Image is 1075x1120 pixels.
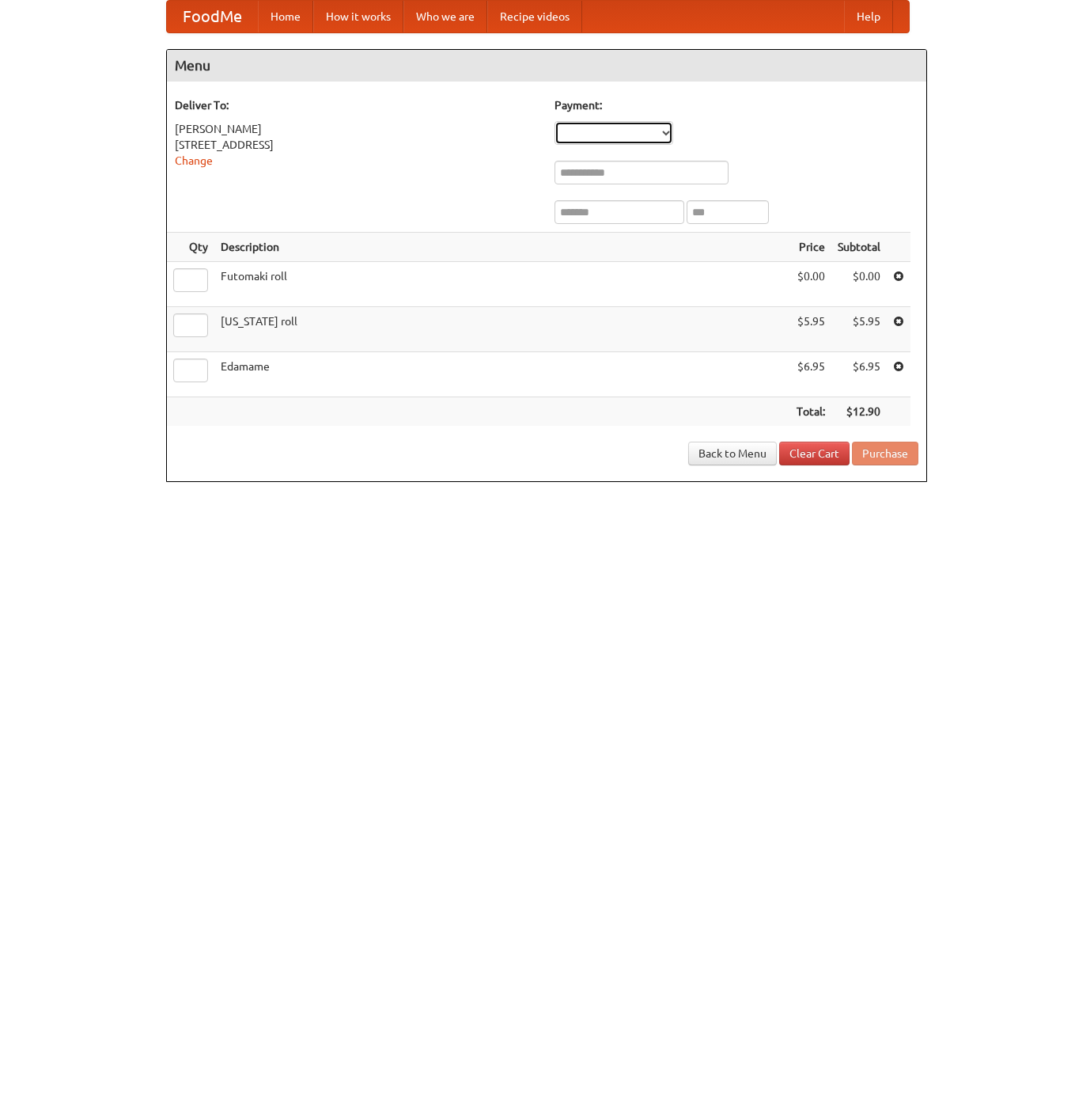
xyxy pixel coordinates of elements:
td: $0.00 [790,262,831,307]
a: Back to Menu [688,442,777,465]
td: Edamame [214,352,790,397]
td: $5.95 [790,307,831,352]
a: Change [175,154,213,167]
td: $5.95 [831,307,887,352]
a: Who we are [403,1,487,32]
button: Purchase [852,442,918,465]
a: How it works [313,1,403,32]
a: Home [258,1,313,32]
a: Clear Cart [779,442,850,465]
th: $12.90 [831,397,887,427]
th: Price [790,233,831,262]
th: Qty [167,233,214,262]
h5: Payment: [555,97,918,113]
h4: Menu [167,50,926,82]
td: Futomaki roll [214,262,790,307]
th: Total: [790,397,831,427]
div: [STREET_ADDRESS] [175,137,539,153]
td: [US_STATE] roll [214,307,790,352]
td: $6.95 [831,352,887,397]
th: Description [214,233,790,262]
th: Subtotal [831,233,887,262]
a: Help [844,1,893,32]
h5: Deliver To: [175,97,539,113]
div: [PERSON_NAME] [175,121,539,137]
td: $6.95 [790,352,831,397]
a: Recipe videos [487,1,582,32]
td: $0.00 [831,262,887,307]
a: FoodMe [167,1,258,32]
